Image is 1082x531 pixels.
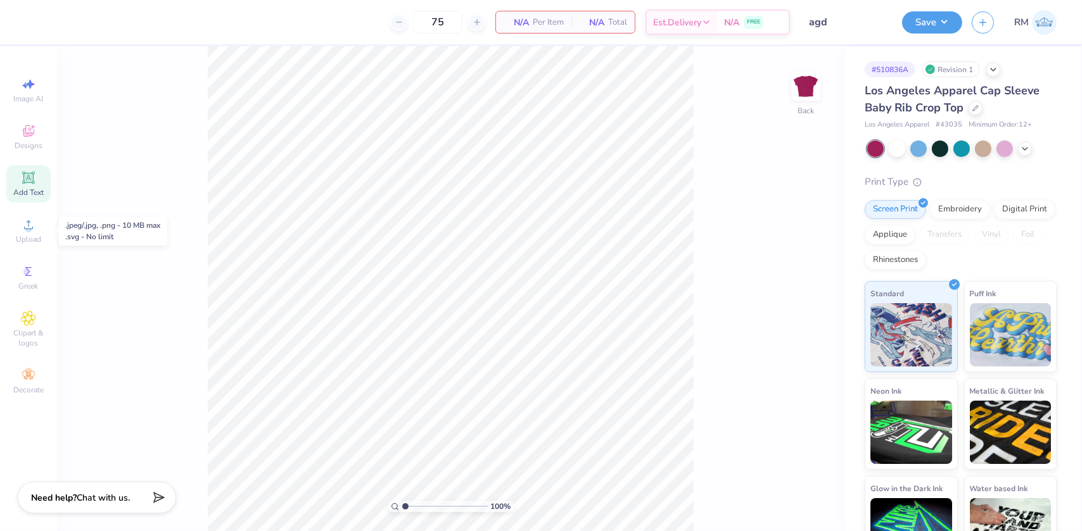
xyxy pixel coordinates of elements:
span: Decorate [13,385,44,395]
span: # 43035 [936,120,962,130]
strong: Need help? [31,492,77,504]
span: N/A [724,16,739,29]
div: # 510836A [865,61,915,77]
span: Upload [16,234,41,244]
img: Metallic & Glitter Ink [970,401,1052,464]
div: .jpeg/.jpg, .png - 10 MB max [65,220,160,231]
span: 100 % [491,501,511,512]
span: Clipart & logos [6,328,51,348]
img: Back [793,73,818,99]
span: Total [608,16,627,29]
span: Standard [870,287,904,300]
div: .svg - No limit [65,231,160,242]
span: FREE [747,18,760,27]
div: Revision 1 [922,61,980,77]
span: Los Angeles Apparel Cap Sleeve Baby Rib Crop Top [865,83,1040,115]
span: N/A [504,16,529,29]
span: Per Item [533,16,564,29]
input: – – [413,11,462,34]
span: Est. Delivery [653,16,701,29]
span: Glow in the Dark Ink [870,482,943,495]
span: Metallic & Glitter Ink [970,384,1045,397]
span: N/A [579,16,604,29]
a: RM [1014,10,1057,35]
span: Greek [19,281,39,291]
div: Back [798,105,814,116]
span: Los Angeles Apparel [865,120,929,130]
div: Screen Print [865,200,926,219]
span: Chat with us. [77,492,130,504]
div: Rhinestones [865,251,926,270]
div: Embroidery [930,200,990,219]
span: Puff Ink [970,287,996,300]
img: Puff Ink [970,303,1052,366]
span: Neon Ink [870,384,901,397]
button: Save [902,11,962,34]
div: Print Type [865,175,1057,189]
span: Designs [15,141,42,151]
span: Add Text [13,187,44,197]
div: Vinyl [974,225,1009,244]
img: Neon Ink [870,401,952,464]
div: Foil [1013,225,1043,244]
div: Applique [865,225,915,244]
span: RM [1014,15,1029,30]
div: Digital Print [994,200,1055,219]
img: Standard [870,303,952,366]
span: Water based Ink [970,482,1028,495]
img: Roberta Manuel [1032,10,1057,35]
span: Image AI [14,94,44,104]
div: Transfers [919,225,970,244]
span: Minimum Order: 12 + [969,120,1032,130]
input: Untitled Design [799,9,893,35]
